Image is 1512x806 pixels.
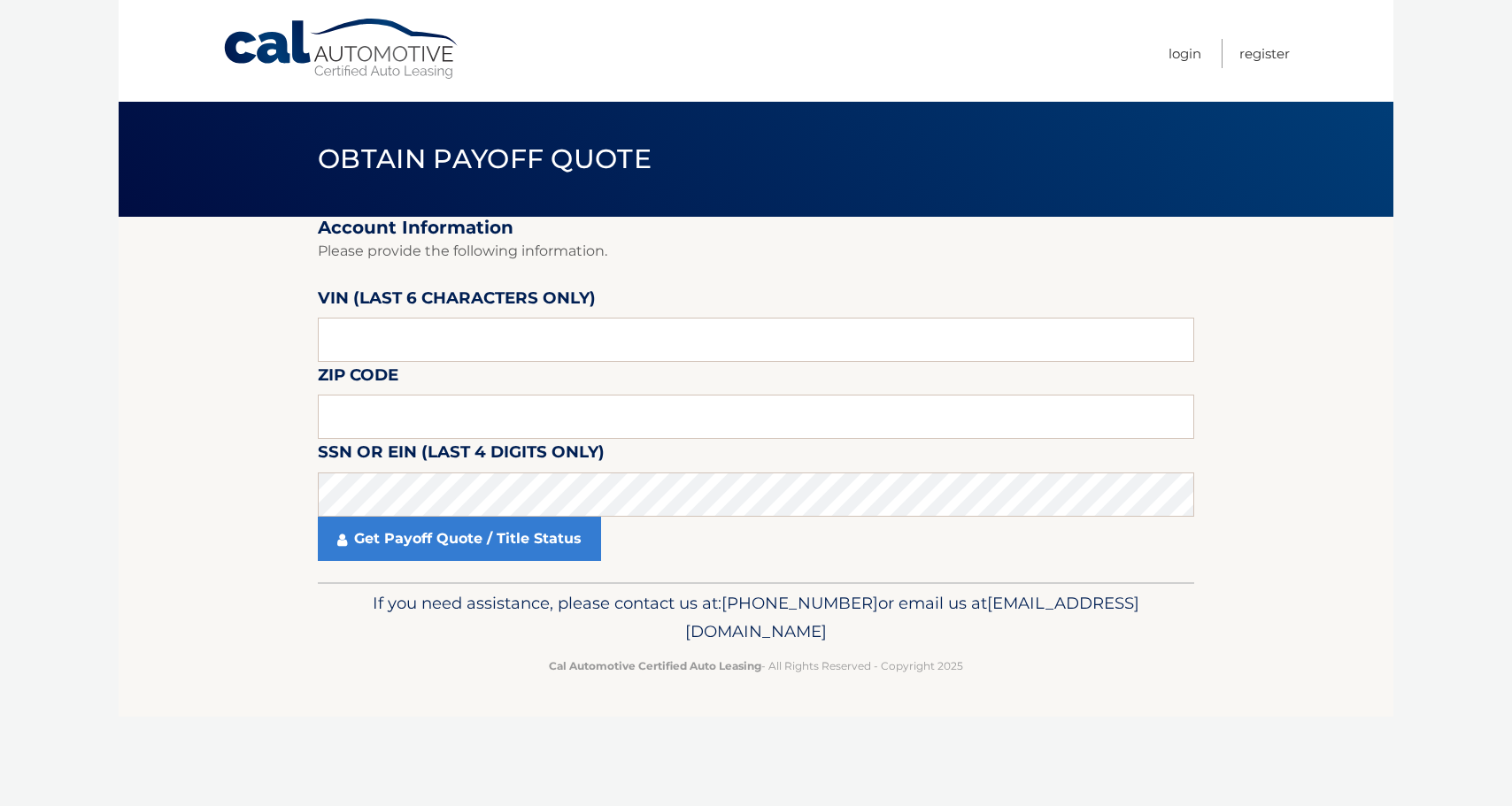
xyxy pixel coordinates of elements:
a: Get Payoff Quote / Title Status [318,517,601,561]
p: - All Rights Reserved - Copyright 2025 [329,656,1183,675]
strong: Cal Automotive Certified Auto Leasing [549,659,761,672]
a: Login [1169,39,1201,68]
h2: Account Information [318,217,1194,239]
label: Zip Code [318,362,398,395]
p: If you need assistance, please contact us at: or email us at [329,589,1183,646]
span: Obtain Payoff Quote [318,142,652,175]
label: VIN (last 6 characters only) [318,285,596,318]
a: Register [1239,39,1290,68]
a: Cal Automotive [222,18,461,81]
p: Please provide the following information. [318,239,1194,264]
span: [PHONE_NUMBER] [721,593,878,613]
label: SSN or EIN (last 4 digits only) [318,439,605,472]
